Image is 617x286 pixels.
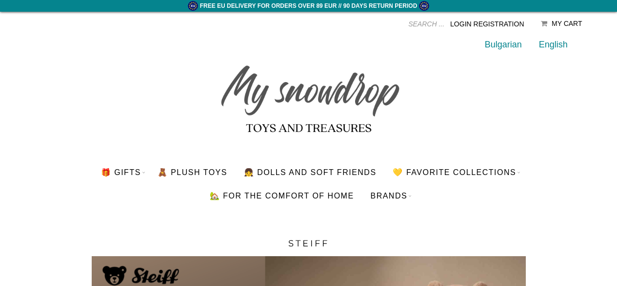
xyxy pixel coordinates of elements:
a: English [539,40,568,49]
a: Login Registration [450,20,524,28]
a: Bulgarian [485,40,522,49]
input: SEARCH ... [371,17,444,31]
a: 🏡 For the comfort of home [202,184,361,207]
a: 🎁 Gifts [94,160,148,184]
img: eu.png [188,1,200,11]
img: My snowdrop [216,48,401,141]
a: 💛 Favorite Collections [385,160,523,184]
a: My Cart [541,20,582,27]
img: eu.png [417,1,429,11]
h1: Steiff [26,237,592,250]
a: 👧 Dolls and soft friends [237,160,384,184]
a: BRANDS [363,184,415,207]
div: My Cart [552,20,582,27]
a: 🧸 PLUSH TOYS [150,160,235,184]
